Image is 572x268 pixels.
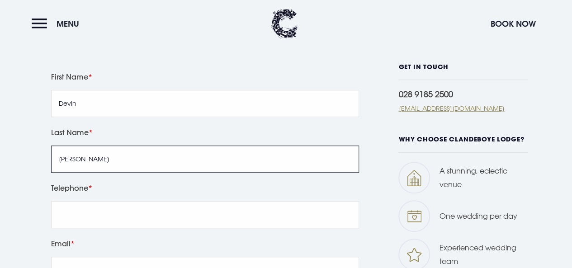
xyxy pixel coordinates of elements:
[407,169,421,186] img: Wedding venue icon
[271,9,298,38] img: Clandeboye Lodge
[51,237,359,250] label: Email
[439,164,528,192] p: A stunning, eclectic venue
[398,89,528,99] div: 028 9185 2500
[398,103,526,113] a: [EMAIL_ADDRESS][DOMAIN_NAME]
[51,182,359,194] label: Telephone
[407,210,421,222] img: Wedding one wedding icon
[439,209,517,223] p: One wedding per day
[32,14,84,33] button: Menu
[407,248,422,262] img: Wedding team icon
[398,136,528,153] h6: WHY CHOOSE CLANDEBOYE LODGE?
[486,14,540,33] button: Book Now
[51,71,359,83] label: First Name
[57,19,79,29] span: Menu
[51,126,359,139] label: Last Name
[398,63,528,80] h6: GET IN TOUCH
